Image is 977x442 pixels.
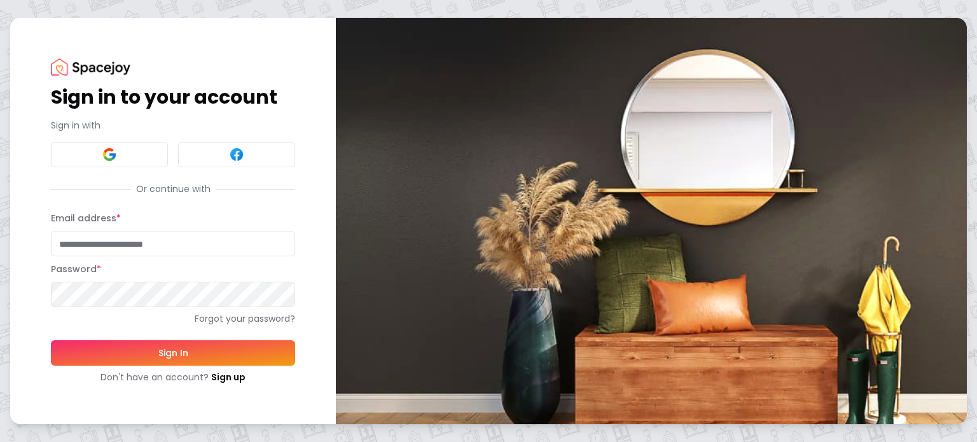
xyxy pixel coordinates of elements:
[131,183,216,195] span: Or continue with
[51,340,295,366] button: Sign In
[51,212,121,224] label: Email address
[51,263,101,275] label: Password
[211,371,246,383] a: Sign up
[51,86,295,109] h1: Sign in to your account
[51,119,295,132] p: Sign in with
[51,59,130,76] img: Spacejoy Logo
[102,147,117,162] img: Google signin
[229,147,244,162] img: Facebook signin
[51,371,295,383] div: Don't have an account?
[336,18,967,424] img: banner
[51,312,295,325] a: Forgot your password?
